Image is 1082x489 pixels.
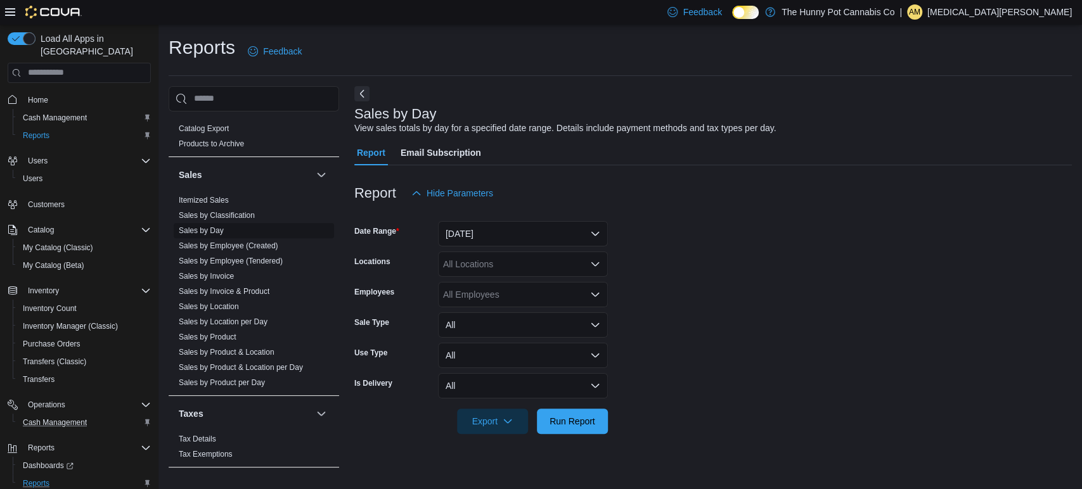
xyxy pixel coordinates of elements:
[179,168,311,181] button: Sales
[28,200,65,210] span: Customers
[243,39,307,64] a: Feedback
[3,439,156,457] button: Reports
[179,271,234,281] span: Sales by Invoice
[401,140,481,165] span: Email Subscription
[18,336,151,352] span: Purchase Orders
[406,181,498,206] button: Hide Parameters
[179,211,255,220] a: Sales by Classification
[179,407,203,420] h3: Taxes
[13,257,156,274] button: My Catalog (Beta)
[732,6,759,19] input: Dark Mode
[179,347,274,357] span: Sales by Product & Location
[18,240,98,255] a: My Catalog (Classic)
[907,4,922,20] div: Alexia Mainiero
[169,431,339,467] div: Taxes
[354,317,389,327] label: Sale Type
[179,450,233,459] a: Tax Exemptions
[3,152,156,170] button: Users
[354,226,399,236] label: Date Range
[23,440,151,455] span: Reports
[28,225,54,235] span: Catalog
[179,257,283,265] a: Sales by Employee (Tendered)
[18,336,86,352] a: Purchase Orders
[3,91,156,109] button: Home
[550,415,595,428] span: Run Report
[18,458,79,473] a: Dashboards
[28,443,55,453] span: Reports
[18,110,151,125] span: Cash Management
[179,449,233,459] span: Tax Exemptions
[537,409,608,434] button: Run Report
[169,193,339,395] div: Sales
[18,128,151,143] span: Reports
[18,258,89,273] a: My Catalog (Beta)
[438,373,608,398] button: All
[3,195,156,213] button: Customers
[354,287,394,297] label: Employees
[25,6,82,18] img: Cova
[23,460,74,471] span: Dashboards
[354,122,776,135] div: View sales totals by day for a specified date range. Details include payment methods and tax type...
[13,170,156,187] button: Users
[169,35,235,60] h1: Reports
[23,196,151,212] span: Customers
[23,174,42,184] span: Users
[23,153,151,168] span: Users
[179,317,267,327] span: Sales by Location per Day
[179,210,255,220] span: Sales by Classification
[354,378,392,388] label: Is Delivery
[179,195,229,205] span: Itemized Sales
[23,440,60,455] button: Reports
[179,241,278,250] a: Sales by Employee (Created)
[13,457,156,474] a: Dashboards
[179,226,224,235] a: Sales by Day
[438,221,608,246] button: [DATE]
[23,397,70,412] button: Operations
[23,260,84,270] span: My Catalog (Beta)
[179,348,274,357] a: Sales by Product & Location
[23,303,77,314] span: Inventory Count
[18,354,91,369] a: Transfers (Classic)
[13,300,156,317] button: Inventory Count
[23,243,93,253] span: My Catalog (Classic)
[3,282,156,300] button: Inventory
[179,378,265,387] a: Sales by Product per Day
[23,321,118,331] span: Inventory Manager (Classic)
[909,4,920,20] span: AM
[23,222,151,238] span: Catalog
[23,283,151,298] span: Inventory
[18,372,151,387] span: Transfers
[23,339,81,349] span: Purchase Orders
[927,4,1072,20] p: [MEDICAL_DATA][PERSON_NAME]
[179,302,239,311] a: Sales by Location
[590,289,600,300] button: Open list of options
[179,302,239,312] span: Sales by Location
[18,415,151,430] span: Cash Management
[23,478,49,488] span: Reports
[23,92,53,108] a: Home
[13,127,156,144] button: Reports
[18,372,60,387] a: Transfers
[179,124,229,133] a: Catalog Export
[179,225,224,236] span: Sales by Day
[18,240,151,255] span: My Catalog (Classic)
[18,258,151,273] span: My Catalog (Beta)
[18,458,151,473] span: Dashboards
[179,333,236,341] a: Sales by Product
[13,239,156,257] button: My Catalog (Classic)
[179,332,236,342] span: Sales by Product
[179,317,267,326] a: Sales by Location per Day
[23,153,53,168] button: Users
[23,374,55,384] span: Transfers
[179,139,244,149] span: Products to Archive
[3,221,156,239] button: Catalog
[354,257,390,267] label: Locations
[354,86,370,101] button: Next
[18,354,151,369] span: Transfers (Classic)
[23,130,49,141] span: Reports
[23,283,64,298] button: Inventory
[357,140,385,165] span: Report
[13,109,156,127] button: Cash Management
[18,301,82,316] a: Inventory Count
[28,95,48,105] span: Home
